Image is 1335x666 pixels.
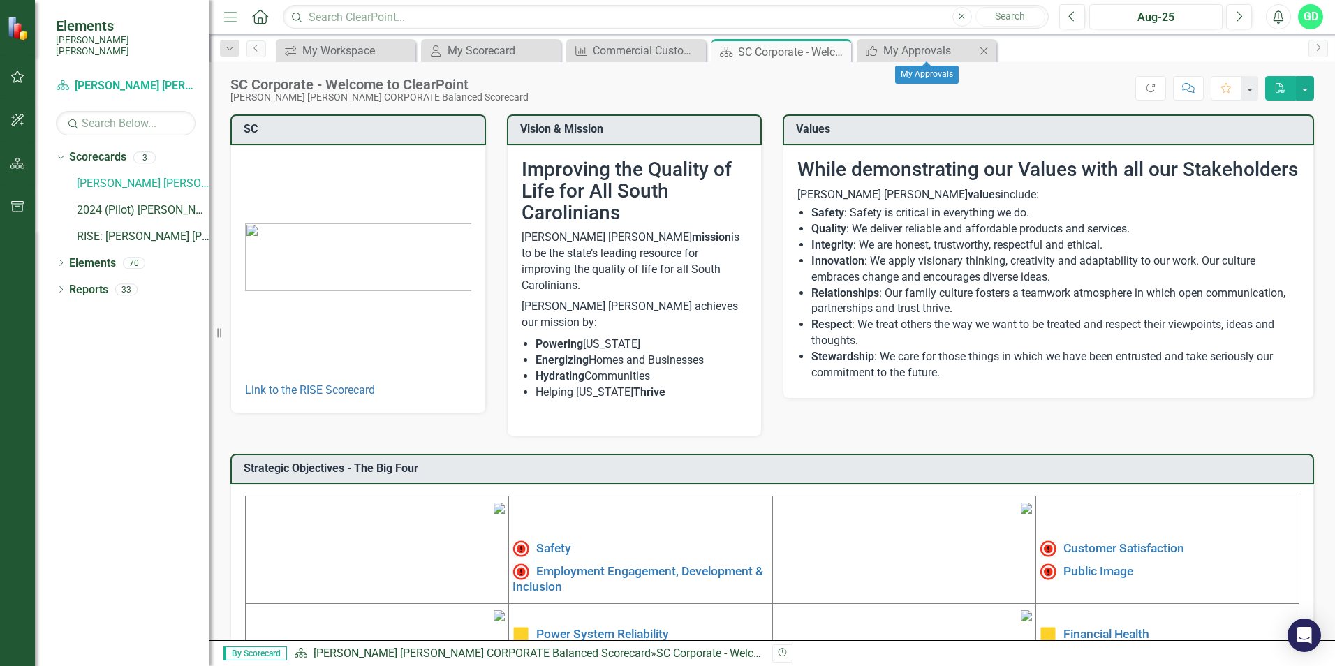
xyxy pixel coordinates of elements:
[302,42,412,59] div: My Workspace
[279,42,412,59] a: My Workspace
[1040,540,1056,557] img: High Alert
[536,353,589,367] strong: Energizing
[1040,626,1056,643] img: Caution
[512,563,529,580] img: Not Meeting Target
[294,646,762,662] div: »
[77,202,209,219] a: 2024 (Pilot) [PERSON_NAME] [PERSON_NAME] Corporate Scorecard
[1063,627,1149,641] a: Financial Health
[56,78,196,94] a: [PERSON_NAME] [PERSON_NAME] CORPORATE Balanced Scorecard
[536,353,748,369] li: Homes and Businesses
[895,66,959,84] div: My Approvals
[1298,4,1323,29] button: GD
[520,123,754,135] h3: Vision & Mission
[1021,503,1032,514] img: mceclip2%20v3.png
[314,646,651,660] a: [PERSON_NAME] [PERSON_NAME] CORPORATE Balanced Scorecard
[811,286,879,299] strong: Relationships
[512,626,529,643] img: Caution
[77,176,209,192] a: [PERSON_NAME] [PERSON_NAME] CORPORATE Balanced Scorecard
[230,77,529,92] div: SC Corporate - Welcome to ClearPoint
[448,42,557,59] div: My Scorecard
[995,10,1025,22] span: Search
[536,336,748,353] li: [US_STATE]
[811,205,1299,221] li: : Safety is critical in everything we do.
[522,159,748,223] h2: Improving the Quality of Life for All South Carolinians
[536,385,748,401] li: Helping [US_STATE]
[1021,610,1032,621] img: mceclip4.png
[512,540,529,557] img: High Alert
[883,42,975,59] div: My Approvals
[494,610,505,621] img: mceclip3%20v3.png
[115,283,138,295] div: 33
[536,337,583,350] strong: Powering
[77,229,209,245] a: RISE: [PERSON_NAME] [PERSON_NAME] Recognizing Innovation, Safety and Excellence
[536,369,584,383] strong: Hydrating
[811,221,1299,237] li: : We deliver reliable and affordable products and services.
[69,256,116,272] a: Elements
[1040,563,1056,580] img: Not Meeting Target
[133,151,156,163] div: 3
[245,383,375,397] a: Link to the RISE Scorecard
[797,159,1299,181] h2: While demonstrating our Values with all our Stakeholders
[56,111,196,135] input: Search Below...
[811,237,1299,253] li: : We are honest, trustworthy, respectful and ethical.
[123,257,145,269] div: 70
[811,254,864,267] strong: Innovation
[797,187,1299,203] p: [PERSON_NAME] [PERSON_NAME] include:
[522,296,748,334] p: [PERSON_NAME] [PERSON_NAME] achieves our mission by:
[811,349,1299,381] li: : We care for those things in which we have been entrusted and take seriously our commitment to t...
[796,123,1306,135] h3: Values
[811,350,874,363] strong: Stewardship
[811,318,852,331] strong: Respect
[223,646,287,660] span: By Scorecard
[244,462,1306,475] h3: Strategic Objectives - The Big Four
[593,42,702,59] div: Commercial Customer Survey % Satisfaction​
[811,222,846,235] strong: Quality
[1288,619,1321,652] div: Open Intercom Messenger
[811,238,853,251] strong: Integrity
[692,230,731,244] strong: mission
[570,42,702,59] a: Commercial Customer Survey % Satisfaction​
[494,503,505,514] img: mceclip1%20v4.png
[425,42,557,59] a: My Scorecard
[811,253,1299,286] li: : We apply visionary thinking, creativity and adaptability to our work. Our culture embraces chan...
[656,646,841,660] div: SC Corporate - Welcome to ClearPoint
[1089,4,1223,29] button: Aug-25
[56,34,196,57] small: [PERSON_NAME] [PERSON_NAME]
[1063,541,1184,555] a: Customer Satisfaction
[244,123,478,135] h3: SC
[536,369,748,385] li: Communities
[811,206,844,219] strong: Safety
[811,286,1299,318] li: : Our family culture fosters a teamwork atmosphere in which open communication, partnerships and ...
[69,282,108,298] a: Reports
[1063,563,1133,577] a: Public Image
[738,43,848,61] div: SC Corporate - Welcome to ClearPoint
[975,7,1045,27] button: Search
[522,230,748,296] p: [PERSON_NAME] [PERSON_NAME] is to be the state’s leading resource for improving the quality of li...
[1094,9,1218,26] div: Aug-25
[968,188,1001,201] strong: values
[7,16,31,40] img: ClearPoint Strategy
[512,563,763,593] a: Employment Engagement, Development & Inclusion
[860,42,975,59] a: My Approvals
[536,541,571,555] a: Safety
[633,385,665,399] strong: Thrive
[283,5,1049,29] input: Search ClearPoint...
[811,317,1299,349] li: : We treat others the way we want to be treated and respect their viewpoints, ideas and thoughts.
[69,149,126,165] a: Scorecards
[56,17,196,34] span: Elements
[536,627,669,641] a: Power System Reliability
[230,92,529,103] div: [PERSON_NAME] [PERSON_NAME] CORPORATE Balanced Scorecard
